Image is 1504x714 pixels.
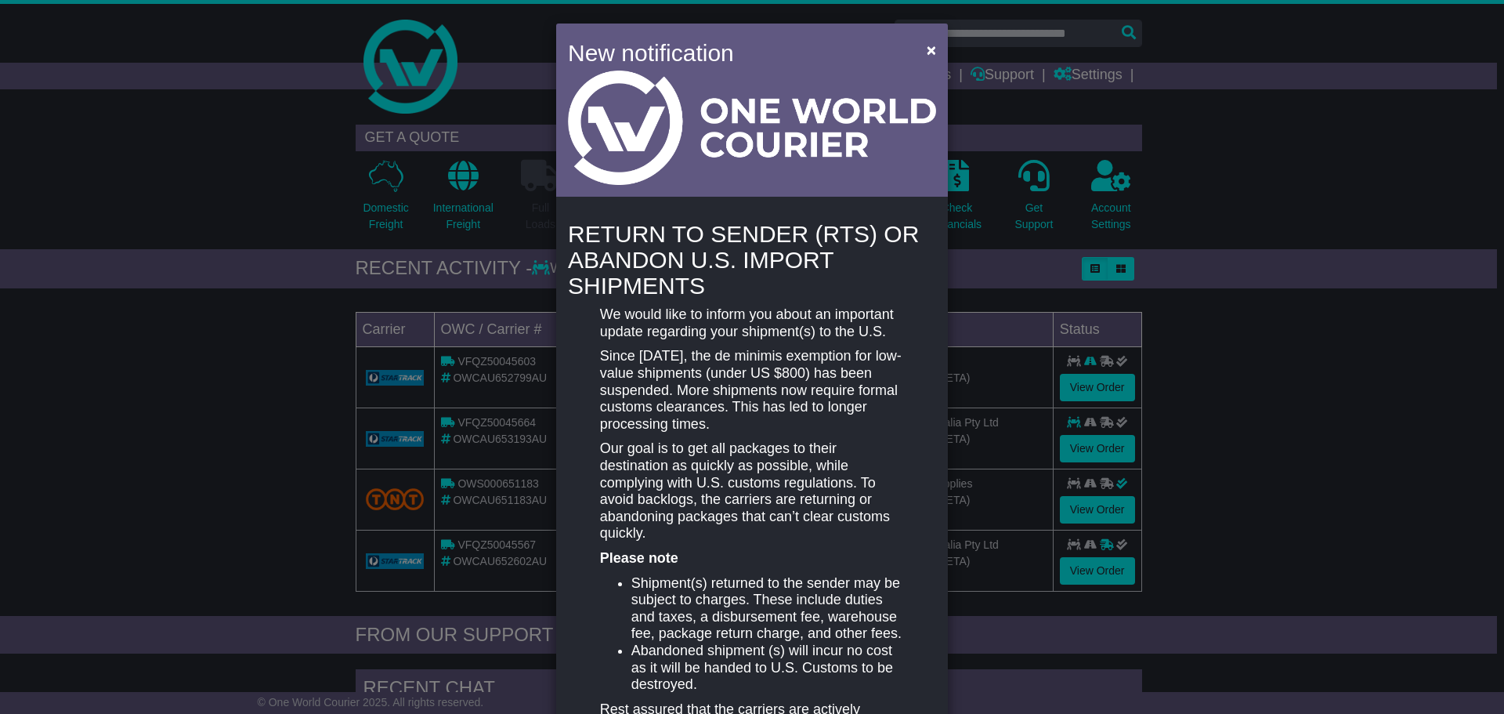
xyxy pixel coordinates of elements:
button: Close [919,34,944,66]
li: Abandoned shipment (s) will incur no cost as it will be handed to U.S. Customs to be destroyed. [631,643,904,694]
h4: RETURN TO SENDER (RTS) OR ABANDON U.S. IMPORT SHIPMENTS [568,221,936,299]
h4: New notification [568,35,904,71]
p: Our goal is to get all packages to their destination as quickly as possible, while complying with... [600,440,904,542]
p: Since [DATE], the de minimis exemption for low-value shipments (under US $800) has been suspended... [600,348,904,433]
img: Light [568,71,936,185]
li: Shipment(s) returned to the sender may be subject to charges. These include duties and taxes, a d... [631,575,904,643]
span: × [927,41,936,59]
p: We would like to inform you about an important update regarding your shipment(s) to the U.S. [600,306,904,340]
strong: Please note [600,550,678,566]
